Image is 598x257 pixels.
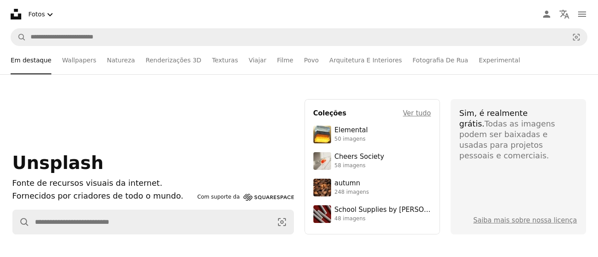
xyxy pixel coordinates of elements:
[459,108,577,161] div: Todas as imagens podem ser baixadas e usadas para projetos pessoais e comerciais.
[25,5,59,23] button: Selecionar tipo de ativo
[212,46,238,74] a: Texturas
[270,210,293,234] button: Pesquisa visual
[12,190,194,203] p: Fornecidos por criadores de todo o mundo.
[413,46,468,74] a: Fotografia De Rua
[335,162,384,169] div: 58 imagens
[107,46,135,74] a: Natureza
[11,29,26,46] button: Pesquise na Unsplash
[335,126,368,135] div: Elemental
[197,192,294,203] a: Com suporte da
[12,153,104,173] span: Unsplash
[335,189,369,196] div: 248 imagens
[11,28,587,46] form: Pesquise conteúdo visual em todo o site
[313,179,431,196] a: autumn248 imagens
[249,46,266,74] a: Viajar
[313,108,347,119] h4: Coleções
[538,5,556,23] a: Entrar / Cadastrar-se
[335,206,431,215] div: School Supplies by [PERSON_NAME]
[313,126,331,143] img: premium_photo-1751985761161-8a269d884c29
[479,46,520,74] a: Experimental
[313,126,431,143] a: Elemental50 imagens
[335,215,431,222] div: 48 imagens
[313,205,331,223] img: premium_photo-1715107534993-67196b65cde7
[313,179,331,196] img: photo-1637983927634-619de4ccecac
[13,210,30,234] button: Pesquise na Unsplash
[12,177,194,190] h1: Fonte de recursos visuais da internet.
[313,205,431,223] a: School Supplies by [PERSON_NAME]48 imagens
[146,46,201,74] a: Renderizações 3D
[313,152,431,170] a: Cheers Society58 imagens
[11,9,21,19] a: Início — Unsplash
[459,108,528,128] span: Sim, é realmente grátis.
[335,153,384,161] div: Cheers Society
[566,29,587,46] button: Pesquisa visual
[335,136,368,143] div: 50 imagens
[304,46,319,74] a: Povo
[473,216,577,224] a: Saiba mais sobre nossa licença
[335,179,369,188] div: autumn
[277,46,293,74] a: Filme
[556,5,573,23] button: Idioma
[403,108,431,119] a: Ver tudo
[329,46,402,74] a: Arquitetura E Interiores
[12,210,294,234] form: Pesquise conteúdo visual em todo o site
[573,5,591,23] button: Menu
[313,152,331,170] img: photo-1610218588353-03e3130b0e2d
[62,46,96,74] a: Wallpapers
